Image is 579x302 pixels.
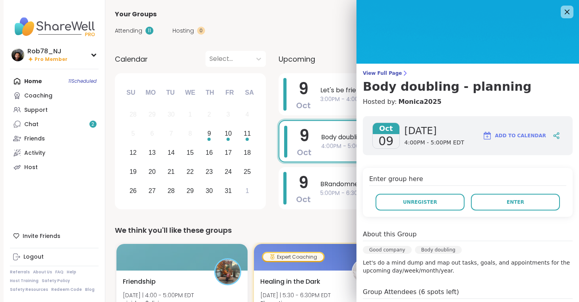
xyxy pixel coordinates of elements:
div: 23 [206,166,213,177]
a: View Full PageBody doubling - planning [363,70,573,94]
div: Choose Wednesday, October 15th, 2025 [182,144,199,162]
div: 27 [149,185,156,196]
div: Not available Sunday, October 5th, 2025 [125,125,142,142]
div: Body doubling [415,246,462,254]
div: Support [24,106,48,114]
div: 15 [187,147,194,158]
div: 11 [244,128,251,139]
span: Oct [296,194,311,205]
div: 12 [130,147,137,158]
div: Choose Thursday, October 30th, 2025 [201,182,218,199]
div: 29 [187,185,194,196]
a: About Us [33,269,52,275]
h3: Body doubling - planning [363,80,573,94]
div: 20 [149,166,156,177]
div: 31 [225,185,232,196]
a: Monica2025 [398,97,442,107]
span: 9 [299,125,309,147]
a: FAQ [55,269,64,275]
div: Choose Sunday, October 12th, 2025 [125,144,142,162]
span: 9 [298,78,308,100]
span: Your Groups [115,10,157,19]
span: View Full Page [363,70,573,76]
div: 24 [225,166,232,177]
div: Not available Monday, September 29th, 2025 [143,106,161,123]
div: Logout [23,253,44,261]
div: 1 [188,109,192,120]
a: Safety Policy [42,278,70,284]
a: Safety Resources [10,287,48,292]
div: Su [122,84,139,101]
button: Add to Calendar [479,126,550,145]
span: Body doubling - planning [321,132,551,142]
div: Tu [162,84,179,101]
div: 0 [197,27,205,35]
div: 21 [168,166,175,177]
span: Upcoming [279,54,315,64]
div: Choose Saturday, October 25th, 2025 [239,163,256,180]
div: 4 [246,109,249,120]
div: Choose Tuesday, October 21st, 2025 [163,163,180,180]
div: Coaching [24,92,52,100]
div: 3 [227,109,230,120]
div: Sa [240,84,258,101]
span: [DATE] [405,125,465,137]
div: Invite Friends [10,229,99,243]
div: Choose Thursday, October 16th, 2025 [201,144,218,162]
a: Friends [10,131,99,146]
div: 5 [131,128,135,139]
img: ShareWell Logomark [482,131,492,140]
span: Add to Calendar [495,132,546,139]
span: Enter [507,199,524,206]
h4: Hosted by: [363,97,573,107]
div: Choose Saturday, November 1st, 2025 [239,182,256,199]
span: BRandomness Ohana Open Forum [320,179,552,189]
span: 09 [378,134,393,148]
div: Choose Tuesday, October 14th, 2025 [163,144,180,162]
div: Choose Monday, October 20th, 2025 [143,163,161,180]
img: pipishay2olivia [215,259,240,284]
div: Choose Saturday, October 18th, 2025 [239,144,256,162]
span: Calendar [115,54,148,64]
div: Choose Wednesday, October 22nd, 2025 [182,163,199,180]
div: 6 [150,128,154,139]
div: Choose Friday, October 31st, 2025 [220,182,237,199]
div: 11 [145,27,153,35]
button: Unregister [376,194,465,210]
img: ShareWell Nav Logo [10,13,99,41]
span: Unregister [403,199,437,206]
div: Friends [24,135,45,143]
div: Not available Wednesday, October 8th, 2025 [182,125,199,142]
p: Let's do a mind dump and map out tasks, goals, and appointments for the upcoming day/week/month/y... [363,259,573,275]
div: Not available Wednesday, October 1st, 2025 [182,106,199,123]
div: Good company [363,246,412,254]
span: 2 [91,121,94,128]
div: Rob78_NJ [27,47,68,56]
button: Enter [471,194,560,210]
div: Th [201,84,219,101]
div: 8 [188,128,192,139]
img: Shawnti [353,259,378,284]
span: 4:00PM - 5:00PM EDT [405,139,465,147]
div: Host [24,164,38,171]
div: 30 [206,185,213,196]
span: Oct [373,123,399,134]
div: 26 [130,185,137,196]
div: Mo [142,84,159,101]
div: Choose Friday, October 24th, 2025 [220,163,237,180]
a: Coaching [10,88,99,103]
div: Choose Wednesday, October 29th, 2025 [182,182,199,199]
div: We [181,84,199,101]
div: Chat [24,121,39,129]
span: 3:00PM - 4:00PM EDT [320,95,552,103]
div: 9 [207,128,211,139]
img: Rob78_NJ [12,49,24,61]
h4: Enter group here [369,174,566,186]
div: Activity [24,149,45,157]
div: Choose Thursday, October 23rd, 2025 [201,163,218,180]
span: Pro Member [35,56,68,63]
div: Not available Monday, October 6th, 2025 [143,125,161,142]
div: 30 [168,109,175,120]
div: 1 [246,185,249,196]
span: Oct [296,100,311,111]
